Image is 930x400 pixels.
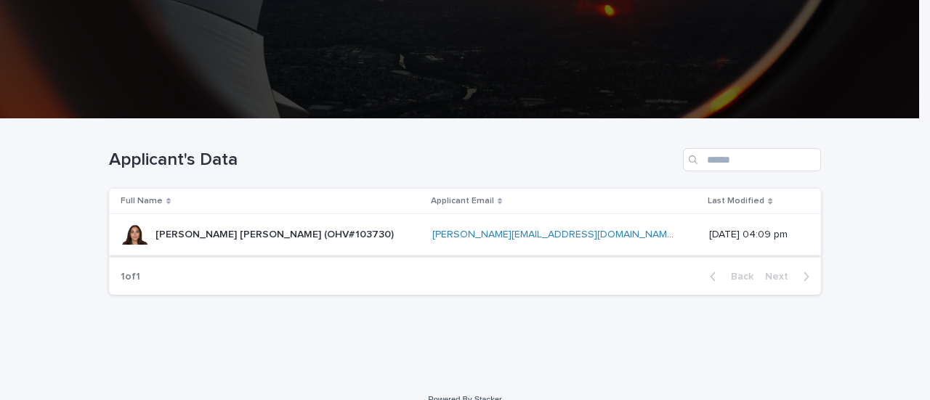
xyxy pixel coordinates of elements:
span: Next [765,272,797,282]
p: [PERSON_NAME] [PERSON_NAME] (OHV#103730) [155,226,397,241]
input: Search [683,148,821,171]
button: Next [759,270,821,283]
p: Full Name [121,193,163,209]
a: [PERSON_NAME][EMAIL_ADDRESS][DOMAIN_NAME] [432,229,676,240]
tr: [PERSON_NAME] [PERSON_NAME] (OHV#103730)[PERSON_NAME] [PERSON_NAME] (OHV#103730) [PERSON_NAME][EM... [109,214,821,256]
p: Last Modified [708,193,764,209]
p: 1 of 1 [109,259,152,295]
p: Applicant Email [431,193,494,209]
span: Back [722,272,753,282]
button: Back [698,270,759,283]
h1: Applicant's Data [109,150,677,171]
p: [DATE] 04:09 pm [709,229,798,241]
